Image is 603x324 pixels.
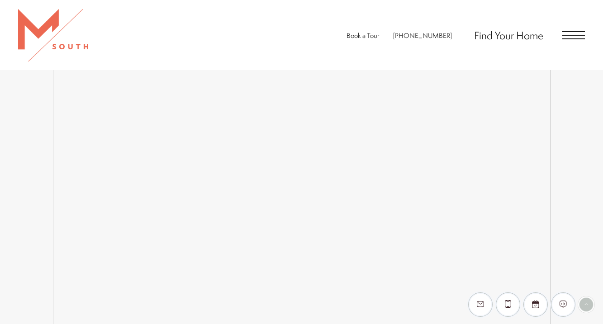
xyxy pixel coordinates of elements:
a: Find Your Home [474,28,543,42]
button: Open Menu [562,31,585,39]
a: Book a Tour [347,31,380,40]
span: [PHONE_NUMBER] [393,31,452,40]
a: Call Us at 813-570-8014 [393,31,452,40]
img: MSouth [18,9,88,61]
